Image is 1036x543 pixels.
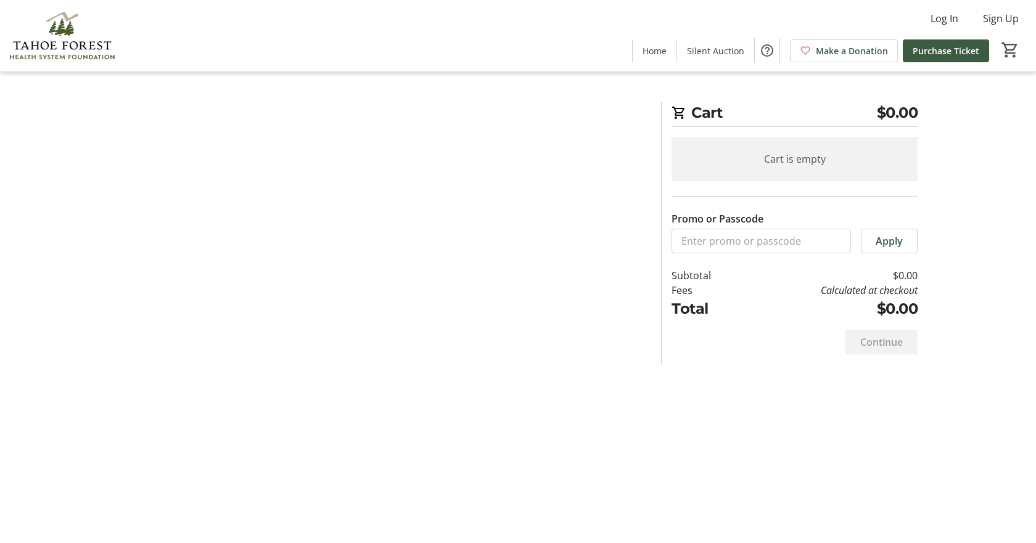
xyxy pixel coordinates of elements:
[743,268,918,283] td: $0.00
[999,39,1021,61] button: Cart
[633,39,676,62] a: Home
[816,44,888,57] span: Make a Donation
[643,44,667,57] span: Home
[672,102,918,127] h2: Cart
[861,229,918,253] button: Apply
[913,44,979,57] span: Purchase Ticket
[672,137,918,181] div: Cart is empty
[755,38,779,63] button: Help
[743,283,918,298] td: Calculated at checkout
[672,211,763,226] label: Promo or Passcode
[677,39,754,62] a: Silent Auction
[903,39,989,62] a: Purchase Ticket
[973,9,1029,28] button: Sign Up
[931,11,958,26] span: Log In
[672,268,743,283] td: Subtotal
[876,234,903,248] span: Apply
[921,9,968,28] button: Log In
[672,283,743,298] td: Fees
[672,298,743,320] td: Total
[743,298,918,320] td: $0.00
[790,39,898,62] a: Make a Donation
[877,102,918,124] span: $0.00
[672,229,851,253] input: Enter promo or passcode
[7,5,117,67] img: Tahoe Forest Health System Foundation's Logo
[687,44,744,57] span: Silent Auction
[983,11,1019,26] span: Sign Up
